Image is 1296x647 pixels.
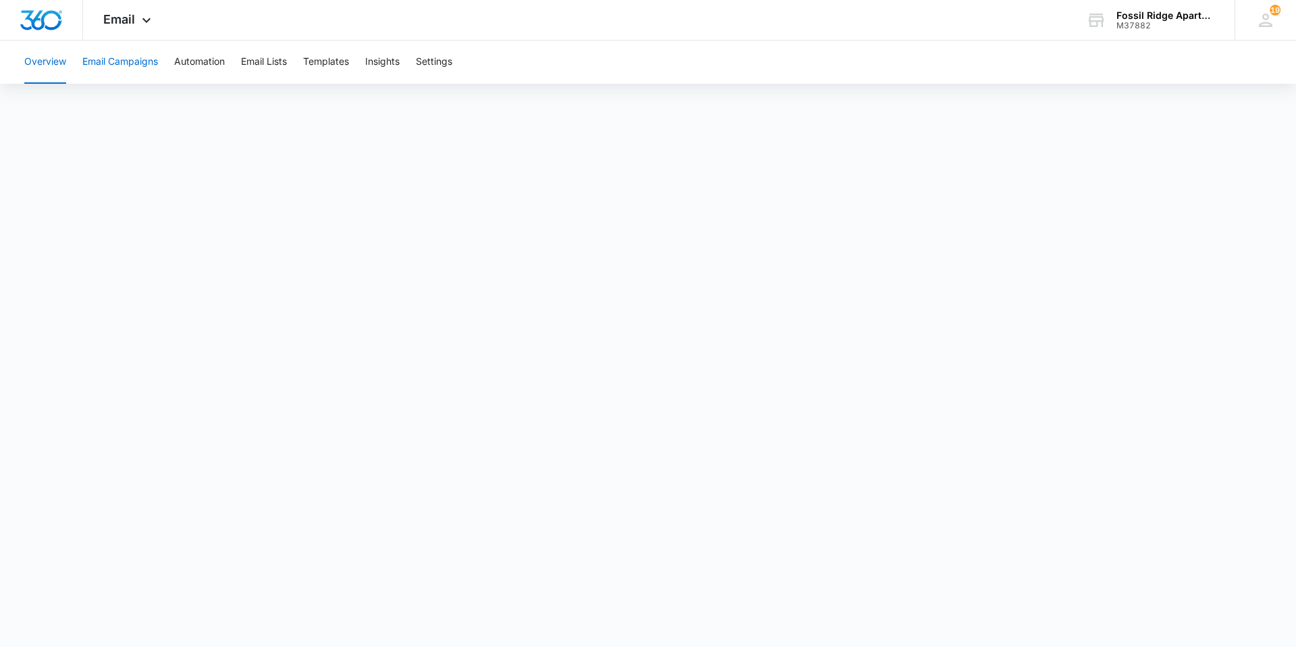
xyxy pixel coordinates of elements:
[1270,5,1280,16] div: notifications count
[365,41,400,84] button: Insights
[24,41,66,84] button: Overview
[1116,10,1215,21] div: account name
[103,12,135,26] span: Email
[303,41,349,84] button: Templates
[1270,5,1280,16] span: 19
[82,41,158,84] button: Email Campaigns
[241,41,287,84] button: Email Lists
[416,41,452,84] button: Settings
[1116,21,1215,30] div: account id
[174,41,225,84] button: Automation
